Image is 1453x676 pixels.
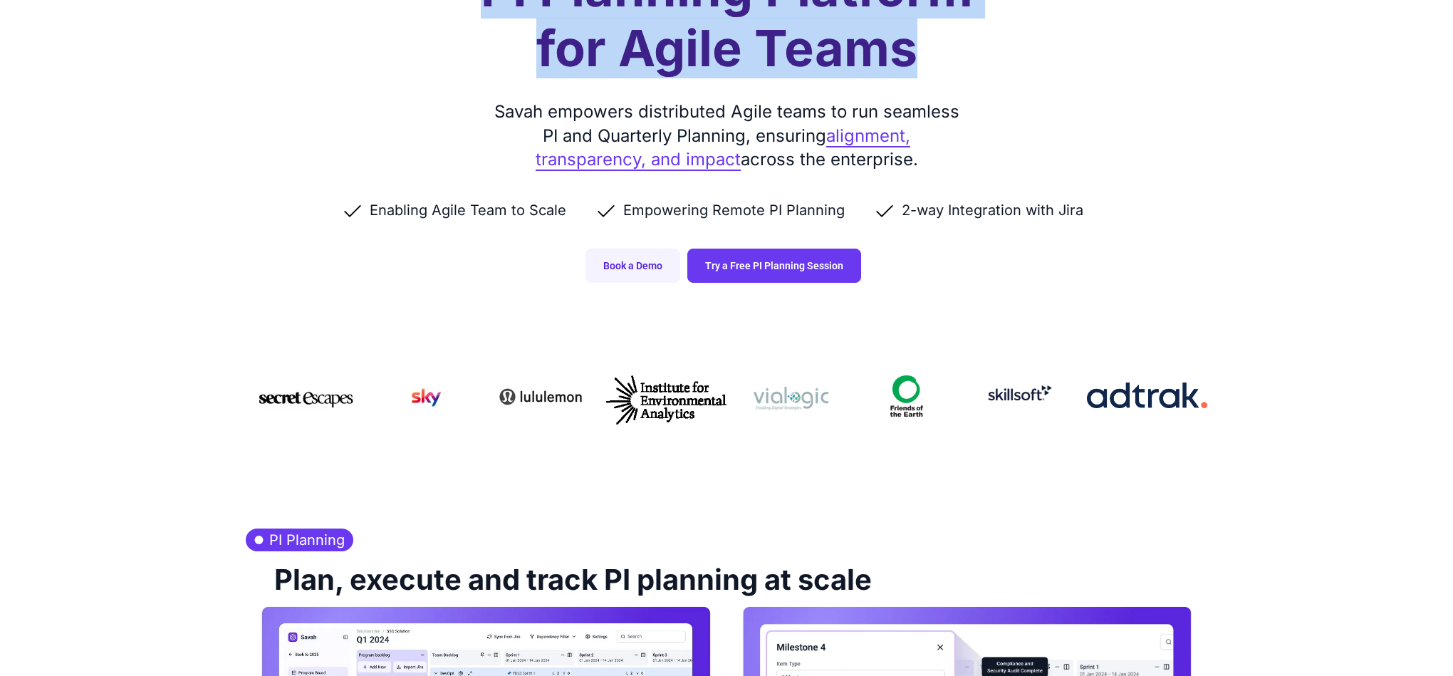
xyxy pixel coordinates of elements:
li: 2-way Integration with Jira [873,200,1112,220]
a: Try a Free PI Planning Session [687,249,861,283]
a: Book a Demo [585,249,680,283]
iframe: Chat Widget [1382,608,1453,676]
li: Empowering Remote PI Planning [595,200,873,220]
h2: Plan, execute and track PI planning at scale [260,551,872,605]
div: Savah empowers distributed Agile teams to run seamless PI and Quarterly Planning, ensuring across... [488,100,965,172]
h3: PI Planning [246,529,353,551]
li: Enabling Agile Team to Scale [341,200,595,220]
